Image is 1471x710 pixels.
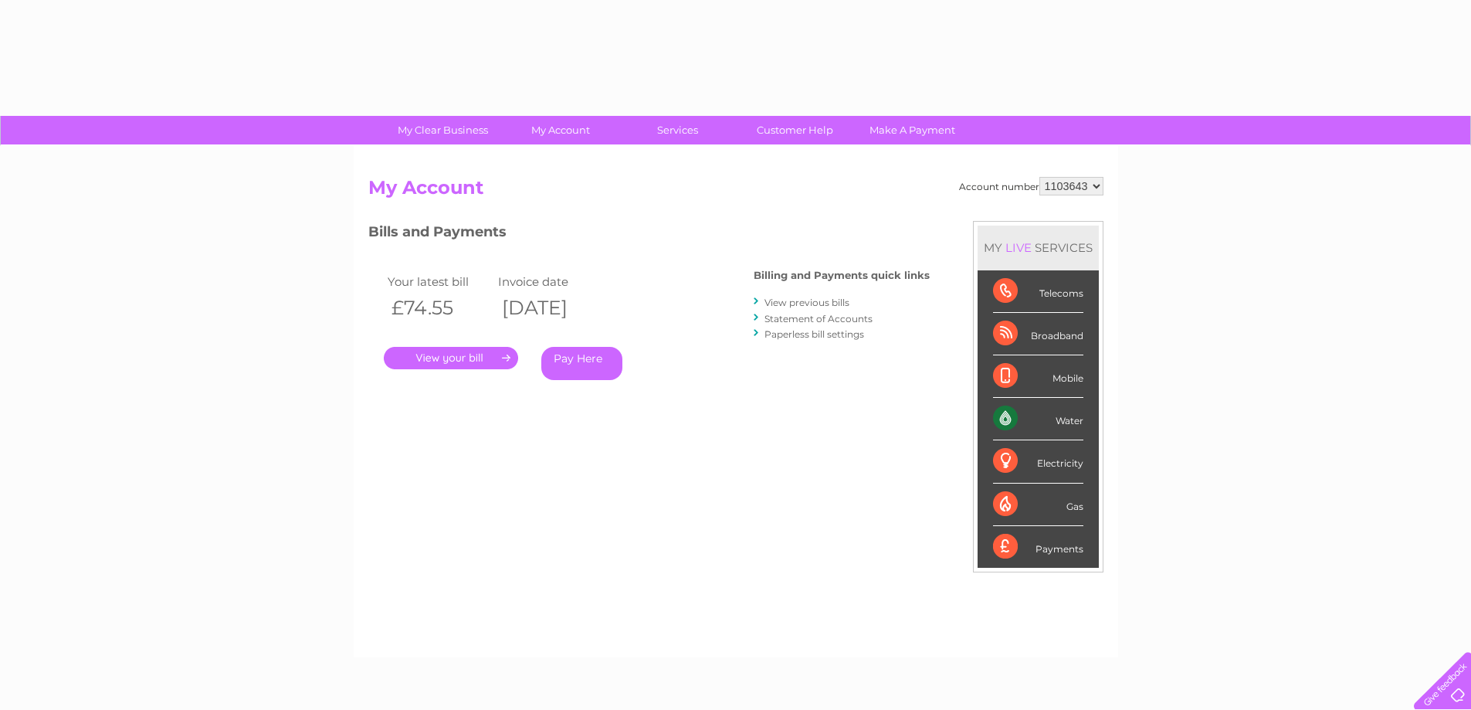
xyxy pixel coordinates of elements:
a: Paperless bill settings [764,328,864,340]
div: MY SERVICES [978,226,1099,270]
div: Electricity [993,440,1083,483]
a: Services [614,116,741,144]
div: Broadband [993,313,1083,355]
h3: Bills and Payments [368,221,930,248]
a: . [384,347,518,369]
div: Account number [959,177,1103,195]
h4: Billing and Payments quick links [754,270,930,281]
a: My Clear Business [379,116,507,144]
h2: My Account [368,177,1103,206]
div: Payments [993,526,1083,568]
th: [DATE] [494,292,605,324]
td: Invoice date [494,271,605,292]
a: Statement of Accounts [764,313,873,324]
div: Gas [993,484,1083,526]
a: Make A Payment [849,116,976,144]
a: View previous bills [764,297,849,308]
td: Your latest bill [384,271,495,292]
a: Pay Here [541,347,622,380]
div: Telecoms [993,270,1083,313]
div: Mobile [993,355,1083,398]
a: My Account [497,116,624,144]
div: LIVE [1002,240,1035,255]
th: £74.55 [384,292,495,324]
a: Customer Help [731,116,859,144]
div: Water [993,398,1083,440]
